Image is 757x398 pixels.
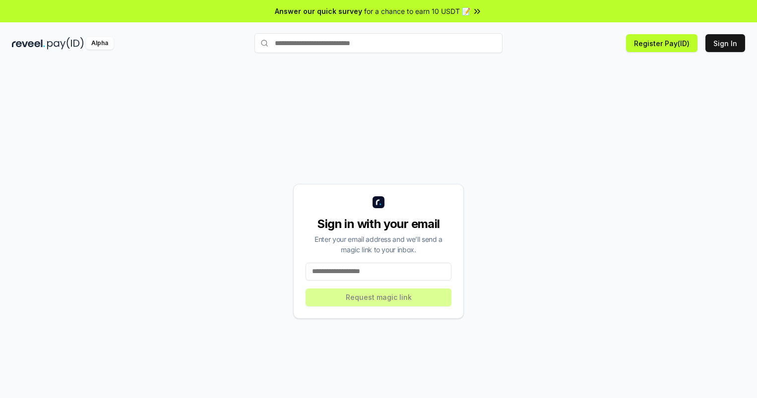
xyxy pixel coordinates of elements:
button: Sign In [705,34,745,52]
img: reveel_dark [12,37,45,50]
span: Answer our quick survey [275,6,362,16]
img: logo_small [373,196,384,208]
div: Enter your email address and we’ll send a magic link to your inbox. [306,234,451,255]
button: Register Pay(ID) [626,34,697,52]
span: for a chance to earn 10 USDT 📝 [364,6,470,16]
img: pay_id [47,37,84,50]
div: Alpha [86,37,114,50]
div: Sign in with your email [306,216,451,232]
